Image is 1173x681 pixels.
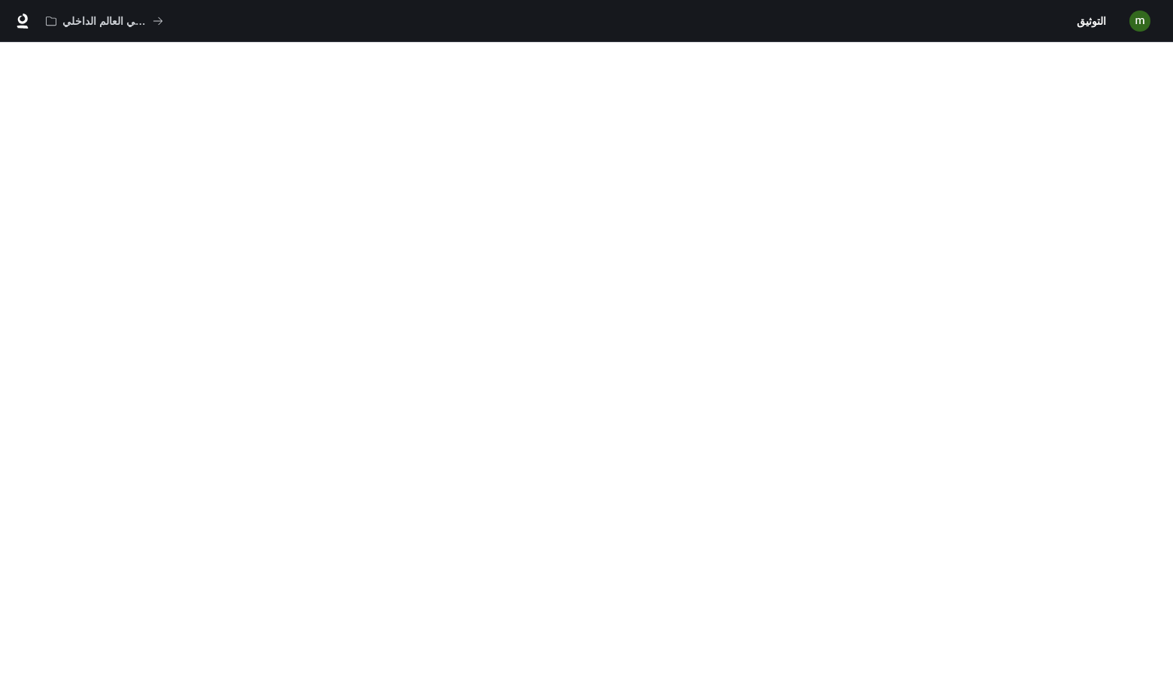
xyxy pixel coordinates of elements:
[39,6,170,36] button: جميع مساحات العمل
[1129,11,1150,32] img: صورة المستخدم الرمزية
[62,14,286,27] font: عروض تجريبية للذكاء الاصطناعي في العالم الداخلي
[1125,6,1155,36] button: صورة المستخدم الرمزية
[1077,14,1106,27] font: التوثيق
[1071,6,1119,36] a: التوثيق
